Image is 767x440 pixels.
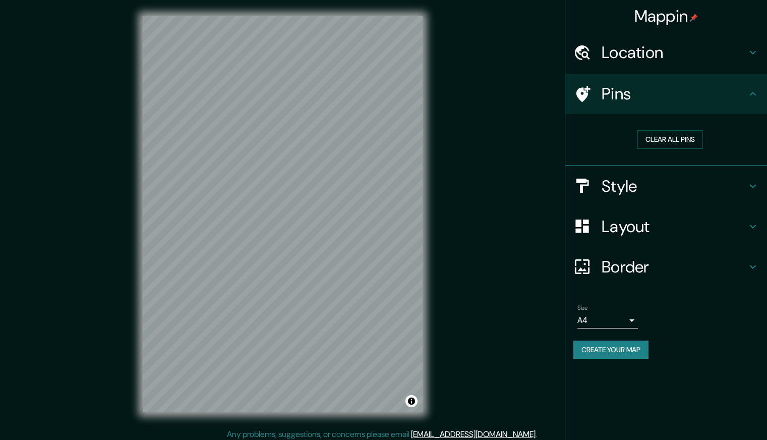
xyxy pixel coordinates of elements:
[577,312,638,328] div: A4
[565,32,767,73] div: Location
[634,6,698,26] h4: Mappin
[405,395,418,407] button: Toggle attribution
[565,166,767,206] div: Style
[637,130,703,149] button: Clear all pins
[565,206,767,247] div: Layout
[602,216,747,237] h4: Layout
[577,303,588,312] label: Size
[565,247,767,287] div: Border
[573,341,648,359] button: Create your map
[677,401,756,429] iframe: Help widget launcher
[602,84,747,104] h4: Pins
[690,14,698,22] img: pin-icon.png
[411,429,536,439] a: [EMAIL_ADDRESS][DOMAIN_NAME]
[602,176,747,196] h4: Style
[602,257,747,277] h4: Border
[565,74,767,114] div: Pins
[602,42,747,63] h4: Location
[143,16,423,412] canvas: Map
